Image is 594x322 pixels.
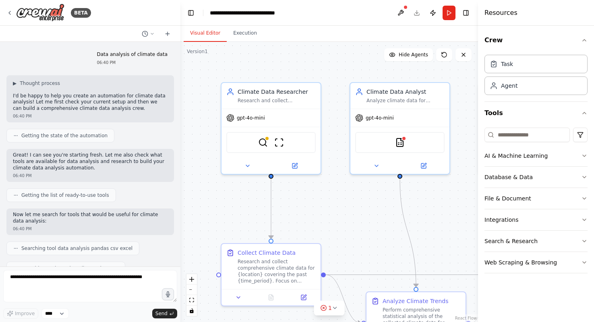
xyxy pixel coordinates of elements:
button: zoom in [186,274,197,285]
button: zoom out [186,285,197,295]
button: Integrations [484,209,588,230]
div: Version 1 [187,48,208,55]
div: BETA [71,8,91,18]
button: Tools [484,102,588,124]
span: Send [155,310,168,317]
span: ▶ [13,80,17,87]
button: Send [152,309,177,318]
span: gpt-4o-mini [237,115,265,121]
button: Switch to previous chat [139,29,158,39]
button: 1 [314,301,345,316]
span: Getting the list of ready-to-use tools [21,192,109,198]
span: Searching tool weather climate data API [21,265,118,272]
div: Task [501,60,513,68]
span: Improve [15,310,35,317]
button: Start a new chat [161,29,174,39]
span: Thought process [20,80,60,87]
a: React Flow attribution [455,316,477,320]
span: Hide Agents [399,52,428,58]
p: Great! I can see you're starting fresh. Let me also check what tools are available for data analy... [13,152,168,171]
button: File & Document [484,188,588,209]
span: 1 [328,304,332,312]
span: Searching tool data analysis pandas csv excel [21,245,132,252]
div: Agent [501,82,517,90]
div: Analyze Climate Trends [383,297,449,305]
button: Improve [3,308,38,319]
div: Climate Data Analyst [366,88,445,96]
div: Crew [484,52,588,101]
img: SerplyWebSearchTool [258,138,268,147]
img: Logo [16,4,64,22]
button: Open in side panel [272,161,317,171]
button: AI & Machine Learning [484,145,588,166]
button: Execution [227,25,263,42]
button: Database & Data [484,167,588,188]
img: CSVSearchTool [395,138,405,147]
h4: Resources [484,8,517,18]
g: Edge from dcf152db-71c7-45fc-b0ae-81093fb2a722 to c3bc678d-86d2-4ab1-8043-13460bdf62f6 [326,271,498,279]
div: Collect Climate Data [238,249,296,257]
button: Open in side panel [401,161,446,171]
button: Click to speak your automation idea [162,288,174,300]
div: Research and collect comprehensive climate data for {location} covering the past {time_period}. F... [238,258,316,284]
div: React Flow controls [186,274,197,316]
span: Getting the state of the automation [21,132,108,139]
div: Analyze climate data for {location} to identify trends, patterns, and anomalies. Calculate statis... [366,97,445,104]
p: I'd be happy to help you create an automation for climate data analysis! Let me first check your ... [13,93,168,112]
div: Climate Data AnalystAnalyze climate data for {location} to identify trends, patterns, and anomali... [350,82,450,175]
div: Tools [484,124,588,280]
button: Crew [484,29,588,52]
g: Edge from e240ffda-5de4-4eb1-8882-ace534ace828 to dcf152db-71c7-45fc-b0ae-81093fb2a722 [267,179,275,239]
div: Climate Data ResearcherResearch and collect comprehensive climate data from reliable sources abou... [221,82,321,175]
button: Hide left sidebar [185,7,197,19]
button: No output available [254,293,288,302]
div: 06:40 PM [13,173,168,179]
button: Visual Editor [184,25,227,42]
img: ScrapeWebsiteTool [274,138,284,147]
div: 06:40 PM [13,113,168,119]
button: toggle interactivity [186,305,197,316]
button: ▶Thought process [13,80,60,87]
button: Hide right sidebar [460,7,472,19]
div: 06:40 PM [13,226,168,232]
button: Hide Agents [384,48,433,61]
span: gpt-4o-mini [366,115,394,121]
div: Climate Data Researcher [238,88,316,96]
p: Now let me search for tools that would be useful for climate data analysis: [13,212,168,224]
div: Collect Climate DataResearch and collect comprehensive climate data for {location} covering the p... [221,243,321,306]
button: Open in side panel [290,293,317,302]
div: 06:40 PM [97,60,168,66]
p: Data analysis of climate data [97,52,168,58]
button: Search & Research [484,231,588,252]
nav: breadcrumb [210,9,275,17]
g: Edge from 0b5700f6-7f0e-4fc9-a961-eae139f64c4a to 75c4f9ee-a002-40d2-894a-e81c9c0e64e0 [396,179,420,287]
button: Web Scraping & Browsing [484,252,588,273]
div: Research and collect comprehensive climate data from reliable sources about {location} for the pa... [238,97,316,104]
button: fit view [186,295,197,305]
